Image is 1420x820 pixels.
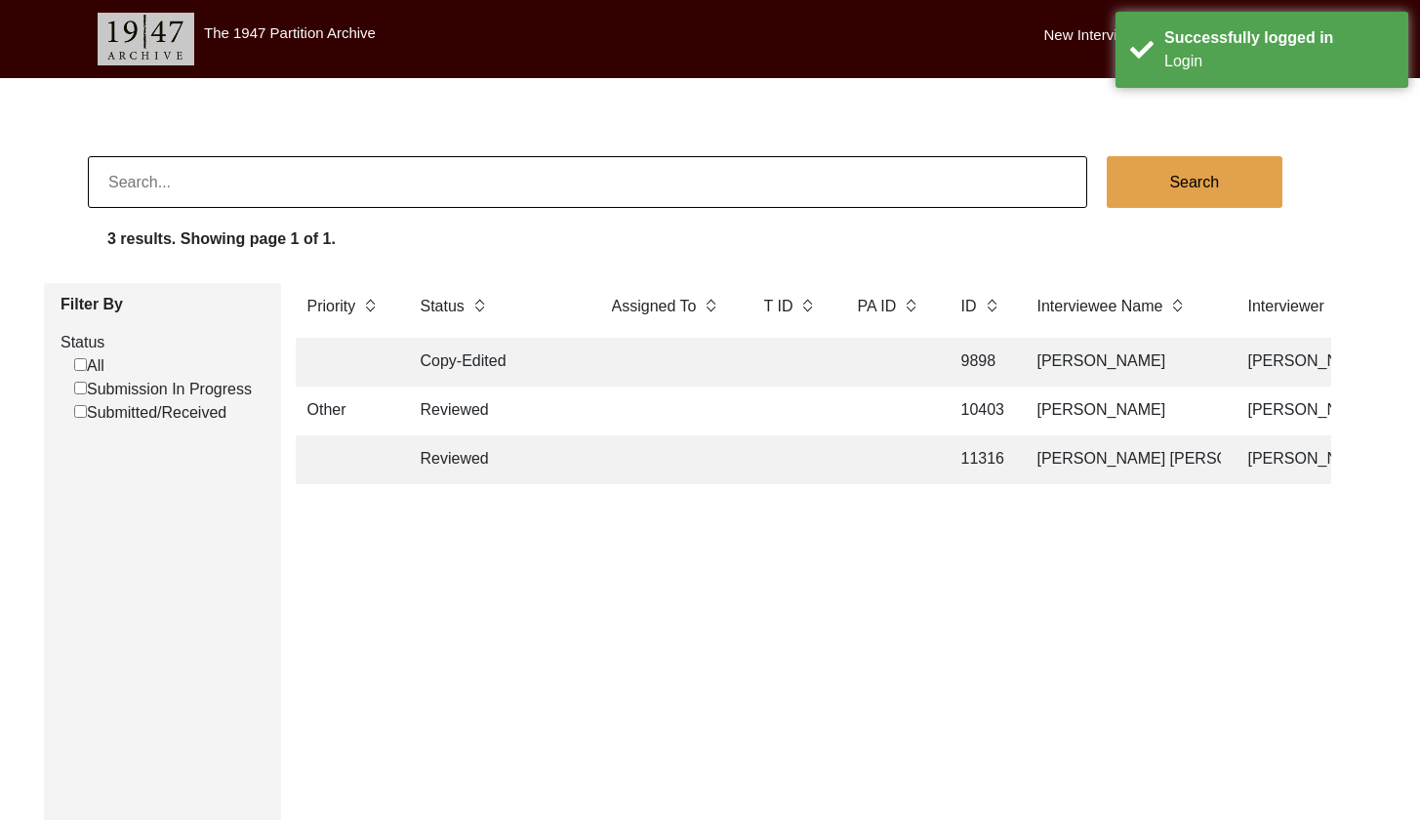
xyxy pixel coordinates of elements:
td: 9898 [950,338,1010,387]
td: [PERSON_NAME] [1026,387,1221,435]
button: Search [1107,156,1282,208]
td: 11316 [950,435,1010,484]
input: Search... [88,156,1087,208]
img: sort-button.png [985,295,998,316]
label: Status [421,295,465,318]
img: sort-button.png [1170,295,1184,316]
label: T ID [764,295,793,318]
label: Submission In Progress [74,378,252,401]
input: Submitted/Received [74,405,87,418]
label: All [74,354,104,378]
img: header-logo.png [98,13,194,65]
label: PA ID [858,295,897,318]
img: sort-button.png [363,295,377,316]
img: sort-button.png [904,295,917,316]
label: Submitted/Received [74,401,226,425]
label: The 1947 Partition Archive [204,24,376,41]
label: Interviewee Name [1037,295,1163,318]
td: Reviewed [409,387,585,435]
label: Interviewer [1248,295,1324,318]
td: 10403 [950,387,1010,435]
label: Assigned To [612,295,697,318]
div: Login [1164,50,1394,73]
td: Reviewed [409,435,585,484]
label: Status [61,331,266,354]
img: sort-button.png [472,295,486,316]
img: sort-button.png [704,295,717,316]
div: Successfully logged in [1164,26,1394,50]
img: sort-button.png [800,295,814,316]
td: [PERSON_NAME] [1026,338,1221,387]
input: Submission In Progress [74,382,87,394]
td: [PERSON_NAME] [PERSON_NAME] [1026,435,1221,484]
td: Copy-Edited [409,338,585,387]
label: Filter By [61,293,266,316]
label: ID [961,295,977,318]
label: New Interview [1044,24,1136,47]
input: All [74,358,87,371]
td: Other [296,387,393,435]
label: Priority [307,295,356,318]
label: 3 results. Showing page 1 of 1. [107,227,336,251]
